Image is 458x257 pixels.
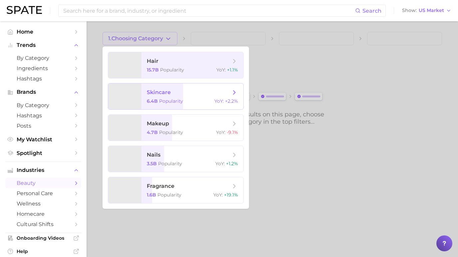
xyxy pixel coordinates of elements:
[17,65,70,71] span: Ingredients
[5,134,81,145] a: My Watchlist
[17,180,70,186] span: beauty
[17,167,70,173] span: Industries
[227,129,238,135] span: -9.1%
[17,200,70,207] span: wellness
[5,219,81,229] a: cultural shifts
[227,67,238,73] span: +1.1%
[17,102,70,108] span: by Category
[5,100,81,110] a: by Category
[5,246,81,256] a: Help
[7,6,42,14] img: SPATE
[147,58,158,64] span: hair
[17,211,70,217] span: homecare
[17,75,70,82] span: Hashtags
[5,188,81,198] a: personal care
[5,121,81,131] a: Posts
[214,98,224,104] span: YoY :
[224,192,238,198] span: +19.1%
[216,129,225,135] span: YoY :
[5,198,81,209] a: wellness
[17,235,70,241] span: Onboarding Videos
[158,161,182,167] span: Popularity
[147,161,157,167] span: 3.5b
[5,178,81,188] a: beauty
[17,42,70,48] span: Trends
[5,165,81,175] button: Industries
[5,87,81,97] button: Brands
[147,183,174,189] span: fragrance
[147,192,156,198] span: 1.6b
[17,112,70,119] span: Hashtags
[5,53,81,63] a: by Category
[5,63,81,73] a: Ingredients
[17,190,70,196] span: personal care
[17,150,70,156] span: Spotlight
[213,192,223,198] span: YoY :
[5,27,81,37] a: Home
[215,161,225,167] span: YoY :
[5,233,81,243] a: Onboarding Videos
[216,67,226,73] span: YoY :
[226,161,238,167] span: +1.2%
[17,55,70,61] span: by Category
[159,129,183,135] span: Popularity
[5,73,81,84] a: Hashtags
[225,98,238,104] span: +2.2%
[402,9,417,12] span: Show
[147,98,158,104] span: 6.4b
[17,221,70,227] span: cultural shifts
[17,123,70,129] span: Posts
[362,8,381,14] span: Search
[17,136,70,143] span: My Watchlist
[5,148,81,158] a: Spotlight
[63,5,355,16] input: Search here for a brand, industry, or ingredient
[147,129,158,135] span: 4.7b
[419,9,444,12] span: US Market
[147,89,171,95] span: skincare
[157,192,181,198] span: Popularity
[147,67,159,73] span: 15.7b
[160,67,184,73] span: Popularity
[103,47,249,209] ul: 1.Choosing Category
[5,209,81,219] a: homecare
[17,248,70,254] span: Help
[5,110,81,121] a: Hashtags
[147,152,160,158] span: nails
[5,40,81,50] button: Trends
[400,6,453,15] button: ShowUS Market
[17,29,70,35] span: Home
[159,98,183,104] span: Popularity
[147,120,169,127] span: makeup
[17,89,70,95] span: Brands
